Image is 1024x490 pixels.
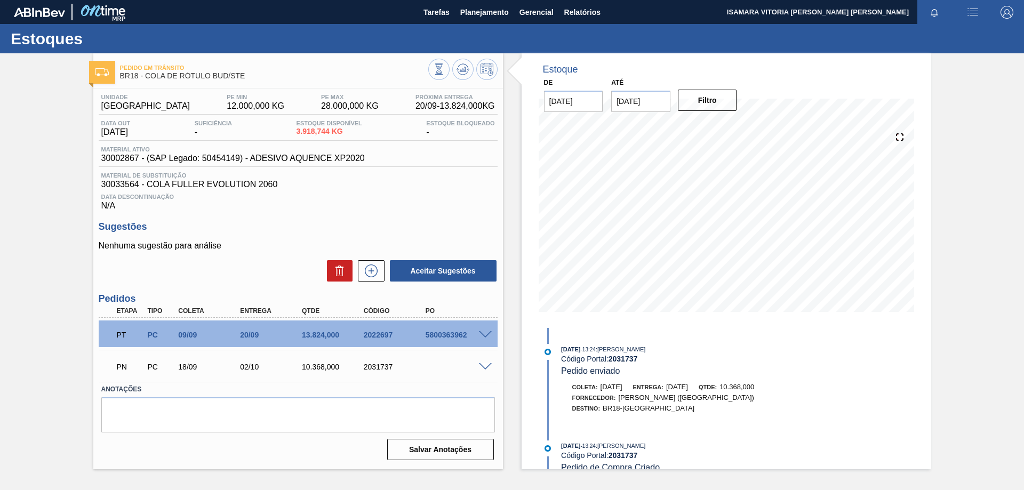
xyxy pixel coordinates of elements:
[423,331,492,339] div: 5800363962
[415,101,495,111] span: 20/09 - 13.824,000 KG
[618,393,754,401] span: [PERSON_NAME] ([GEOGRAPHIC_DATA])
[361,331,430,339] div: 2022697
[611,91,670,112] input: dd/mm/yyyy
[175,331,245,339] div: 09/09/2025
[99,293,498,304] h3: Pedidos
[101,120,131,126] span: Data out
[101,154,365,163] span: 30002867 - (SAP Legado: 50454149) - ADESIVO AQUENCE XP2020
[390,260,497,282] button: Aceitar Sugestões
[237,331,307,339] div: 20/09/2025
[11,33,200,45] h1: Estoques
[1001,6,1013,19] img: Logout
[299,331,369,339] div: 13.824,000
[361,363,430,371] div: 2031737
[237,363,307,371] div: 02/10/2025
[561,443,580,449] span: [DATE]
[175,307,245,315] div: Coleta
[99,189,498,211] div: N/A
[95,68,109,76] img: Ícone
[101,194,495,200] span: Data Descontinuação
[543,64,578,75] div: Estoque
[596,346,646,352] span: : [PERSON_NAME]
[101,101,190,111] span: [GEOGRAPHIC_DATA]
[423,6,450,19] span: Tarefas
[101,94,190,100] span: Unidade
[117,363,143,371] p: PN
[603,404,694,412] span: BR18-[GEOGRAPHIC_DATA]
[699,384,717,390] span: Qtde:
[117,331,143,339] p: PT
[145,363,177,371] div: Pedido de Compra
[426,120,494,126] span: Estoque Bloqueado
[423,307,492,315] div: PO
[101,127,131,137] span: [DATE]
[452,59,474,80] button: Atualizar Gráfico
[297,120,362,126] span: Estoque Disponível
[917,5,951,20] button: Notificações
[353,260,385,282] div: Nova sugestão
[596,443,646,449] span: : [PERSON_NAME]
[572,384,598,390] span: Coleta:
[476,59,498,80] button: Programar Estoque
[415,94,495,100] span: Próxima Entrega
[561,346,580,352] span: [DATE]
[195,120,232,126] span: Suficiência
[297,127,362,135] span: 3.918,744 KG
[99,241,498,251] p: Nenhuma sugestão para análise
[145,331,177,339] div: Pedido de Compra
[175,363,245,371] div: 18/09/2025
[99,221,498,232] h3: Sugestões
[114,355,146,379] div: Pedido em Negociação
[321,101,379,111] span: 28.000,000 KG
[120,72,428,80] span: BR18 - COLA DE RÓTULO BUD/STE
[633,384,663,390] span: Entrega:
[387,439,494,460] button: Salvar Anotações
[428,59,450,80] button: Visão Geral dos Estoques
[101,172,495,179] span: Material de Substituição
[572,395,616,401] span: Fornecedor:
[299,363,369,371] div: 10.368,000
[666,383,688,391] span: [DATE]
[678,90,737,111] button: Filtro
[385,259,498,283] div: Aceitar Sugestões
[564,6,601,19] span: Relatórios
[966,6,979,19] img: userActions
[101,146,365,152] span: Material ativo
[561,355,814,363] div: Código Portal:
[544,91,603,112] input: dd/mm/yyyy
[601,383,622,391] span: [DATE]
[321,94,379,100] span: PE MAX
[544,79,553,86] label: De
[561,463,660,472] span: Pedido de Compra Criado
[237,307,307,315] div: Entrega
[114,323,146,347] div: Pedido em Trânsito
[423,120,497,137] div: -
[561,451,814,460] div: Código Portal:
[192,120,235,137] div: -
[14,7,65,17] img: TNhmsLtSVTkK8tSr43FrP2fwEKptu5GPRR3wAAAABJRU5ErkJggg==
[460,6,509,19] span: Planejamento
[609,451,638,460] strong: 2031737
[561,366,620,375] span: Pedido enviado
[361,307,430,315] div: Código
[572,405,601,412] span: Destino:
[101,382,495,397] label: Anotações
[611,79,623,86] label: Até
[545,445,551,452] img: atual
[581,443,596,449] span: - 13:24
[581,347,596,352] span: - 13:24
[719,383,754,391] span: 10.368,000
[114,307,146,315] div: Etapa
[145,307,177,315] div: Tipo
[519,6,554,19] span: Gerencial
[227,101,284,111] span: 12.000,000 KG
[227,94,284,100] span: PE MIN
[120,65,428,71] span: Pedido em Trânsito
[545,349,551,355] img: atual
[101,180,495,189] span: 30033564 - COLA FULLER EVOLUTION 2060
[299,307,369,315] div: Qtde
[322,260,353,282] div: Excluir Sugestões
[609,355,638,363] strong: 2031737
